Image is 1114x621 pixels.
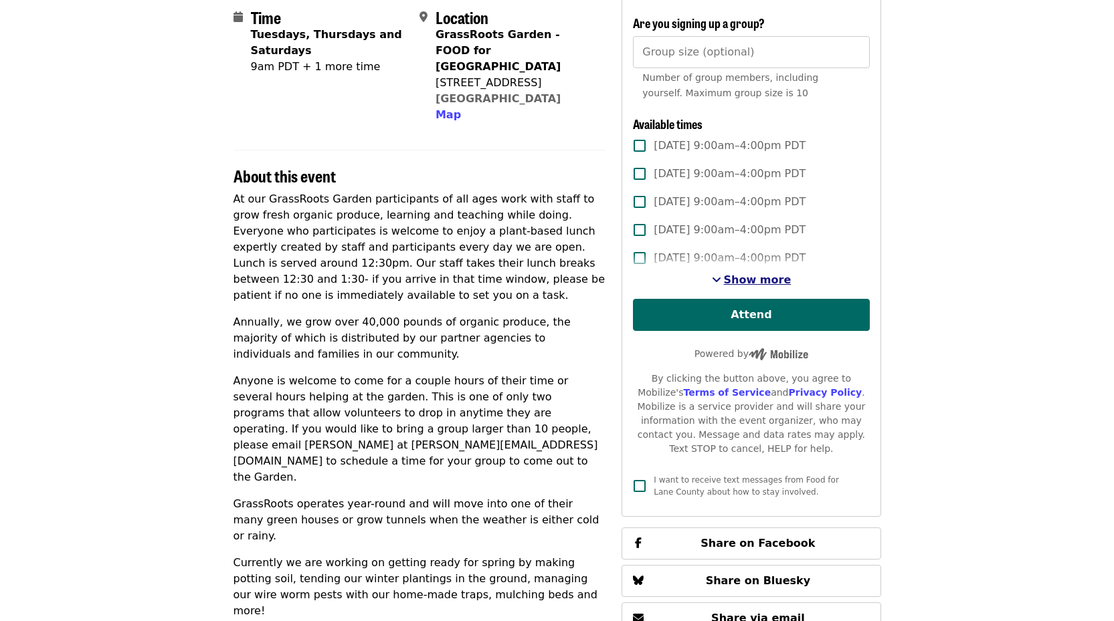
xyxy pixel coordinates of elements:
span: [DATE] 9:00am–4:00pm PDT [654,222,806,238]
i: calendar icon [234,11,243,23]
span: Time [251,5,281,29]
button: Map [436,107,461,123]
span: Number of group members, including yourself. Maximum group size is 10 [642,72,818,98]
span: [DATE] 9:00am–4:00pm PDT [654,250,806,266]
span: Show more [724,273,792,286]
p: At our GrassRoots Garden participants of all ages work with staff to grow fresh organic produce, ... [234,191,606,303]
input: [object Object] [633,36,869,68]
span: Available times [633,115,703,132]
a: [GEOGRAPHIC_DATA] [436,92,561,105]
strong: Tuesdays, Thursdays and Saturdays [251,28,402,57]
i: map-marker-alt icon [420,11,428,23]
div: [STREET_ADDRESS] [436,75,595,91]
span: I want to receive text messages from Food for Lane County about how to stay involved. [654,475,839,497]
p: Annually, we grow over 40,000 pounds of organic produce, the majority of which is distributed by ... [234,314,606,362]
a: Privacy Policy [788,387,862,398]
button: See more timeslots [712,272,792,288]
p: GrassRoots operates year-round and will move into one of their many green houses or grow tunnels ... [234,496,606,544]
span: [DATE] 9:00am–4:00pm PDT [654,138,806,154]
img: Powered by Mobilize [749,348,808,360]
span: [DATE] 9:00am–4:00pm PDT [654,166,806,182]
a: Terms of Service [683,387,771,398]
div: 9am PDT + 1 more time [251,59,409,75]
span: Location [436,5,488,29]
button: Attend [633,299,869,331]
p: Anyone is welcome to come for a couple hours of their time or several hours helping at the garden... [234,373,606,485]
span: Share on Facebook [701,537,815,549]
span: Map [436,108,461,121]
p: Currently we are working on getting ready for spring by making potting soil, tending our winter p... [234,555,606,619]
button: Share on Facebook [622,527,880,560]
span: Powered by [694,348,808,359]
span: Are you signing up a group? [633,14,765,31]
strong: GrassRoots Garden - FOOD for [GEOGRAPHIC_DATA] [436,28,561,73]
span: About this event [234,164,336,187]
span: Share on Bluesky [706,574,811,587]
div: By clicking the button above, you agree to Mobilize's and . Mobilize is a service provider and wi... [633,372,869,456]
button: Share on Bluesky [622,565,880,597]
span: [DATE] 9:00am–4:00pm PDT [654,194,806,210]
